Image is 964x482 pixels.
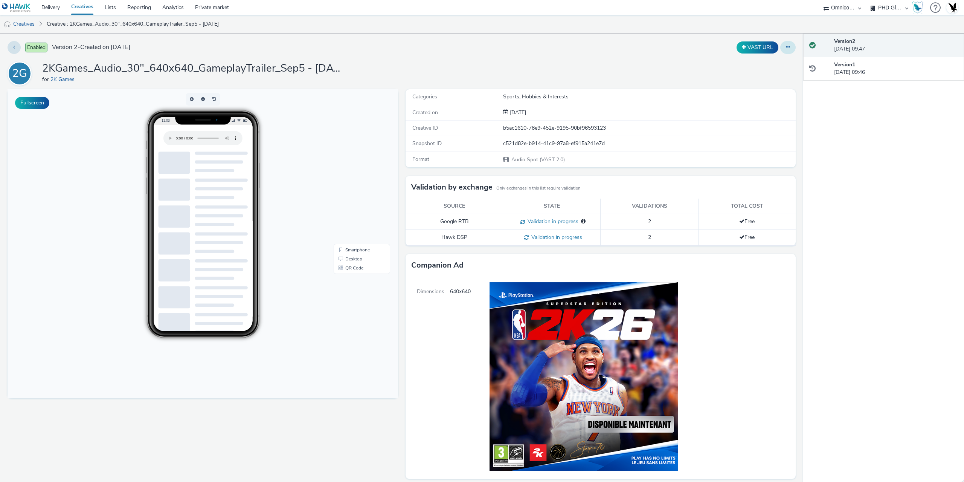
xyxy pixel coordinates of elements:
button: VAST URL [737,41,778,54]
button: Fullscreen [15,97,49,109]
span: Creative ID [412,124,438,132]
span: QR Code [338,176,356,181]
th: State [503,199,601,214]
img: undefined Logo [2,3,31,12]
span: for [42,76,50,83]
li: Smartphone [328,156,381,165]
img: Account UK [947,2,958,13]
strong: Version 2 [834,38,855,45]
span: 2 [648,234,651,241]
div: [DATE] 09:47 [834,38,958,53]
div: 2G [12,63,27,84]
span: Desktop [338,167,355,172]
a: 2K Games [50,76,78,83]
th: Validations [601,199,698,214]
strong: Version 1 [834,61,855,68]
img: Companion Ad [471,277,683,476]
span: Version 2 - Created on [DATE] [52,43,130,52]
li: Desktop [328,165,381,174]
img: audio [4,21,11,28]
td: Google RTB [406,214,503,230]
div: b5ac1610-78e9-452e-9195-90bf96593123 [503,124,795,132]
div: Duplicate the creative as a VAST URL [735,41,780,54]
span: [DATE] [508,109,526,116]
span: Format [412,156,429,163]
a: Creative : 2KGames_Audio_30"_640x640_GameplayTrailer_Sep5 - [DATE] [43,15,223,33]
span: Dimensions [406,277,450,479]
small: Only exchanges in this list require validation [496,185,580,191]
span: Enabled [25,43,47,52]
div: Sports, Hobbies & Interests [503,93,795,101]
div: c521d82e-b914-41c9-97a8-ef915a241e7d [503,140,795,147]
span: Smartphone [338,158,362,163]
span: Free [739,218,755,225]
span: Audio Spot (VAST 2.0) [511,156,565,163]
span: Snapshot ID [412,140,442,147]
div: [DATE] 09:46 [834,61,958,77]
a: Hawk Academy [912,2,926,14]
span: Created on [412,109,438,116]
h3: Validation by exchange [411,182,493,193]
th: Total cost [698,199,796,214]
h3: Companion Ad [411,260,464,271]
div: Creation 03 September 2025, 09:46 [508,109,526,116]
img: Hawk Academy [912,2,923,14]
span: Validation in progress [525,218,578,225]
td: Hawk DSP [406,230,503,246]
a: 2G [8,70,35,77]
span: 2 [648,218,651,225]
span: 12:03 [154,29,162,33]
span: 640x640 [450,277,471,479]
span: Categories [412,93,437,100]
th: Source [406,199,503,214]
li: QR Code [328,174,381,183]
span: Free [739,234,755,241]
h1: 2KGames_Audio_30"_640x640_GameplayTrailer_Sep5 - [DATE] [42,61,343,76]
span: Validation in progress [529,234,582,241]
